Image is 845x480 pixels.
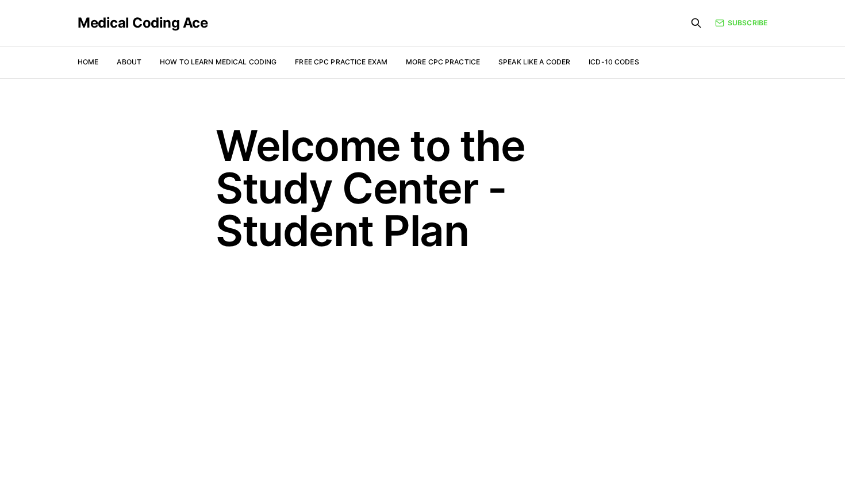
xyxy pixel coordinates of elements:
a: Speak Like a Coder [498,57,570,66]
a: More CPC Practice [406,57,480,66]
a: ICD-10 Codes [589,57,639,66]
a: Free CPC Practice Exam [295,57,387,66]
a: About [117,57,141,66]
a: Subscribe [715,18,767,28]
a: Medical Coding Ace [78,16,208,30]
a: How to Learn Medical Coding [160,57,276,66]
a: Home [78,57,98,66]
h1: Welcome to the Study Center - Student Plan [216,124,629,252]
